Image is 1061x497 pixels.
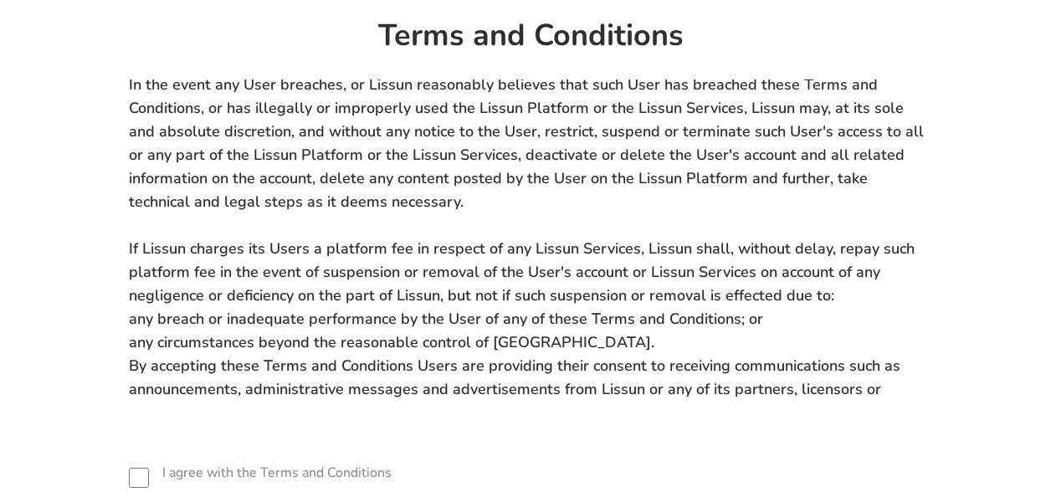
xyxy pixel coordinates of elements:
strong: Terms and Conditions [378,15,684,56]
span: any breach or inadequate performance by the User of any of these Terms and Conditions; or [129,309,763,329]
label: I agree with the Terms and Conditions [162,463,392,483]
span: If Lissun charges its Users a platform fee in respect of any Lissun Services, Lissun shall, witho... [129,238,915,305]
span: any circumstances beyond the reasonable control of [GEOGRAPHIC_DATA]. [129,332,654,352]
span: By accepting these Terms and Conditions Users are providing their consent to receiving communicat... [129,356,900,423]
